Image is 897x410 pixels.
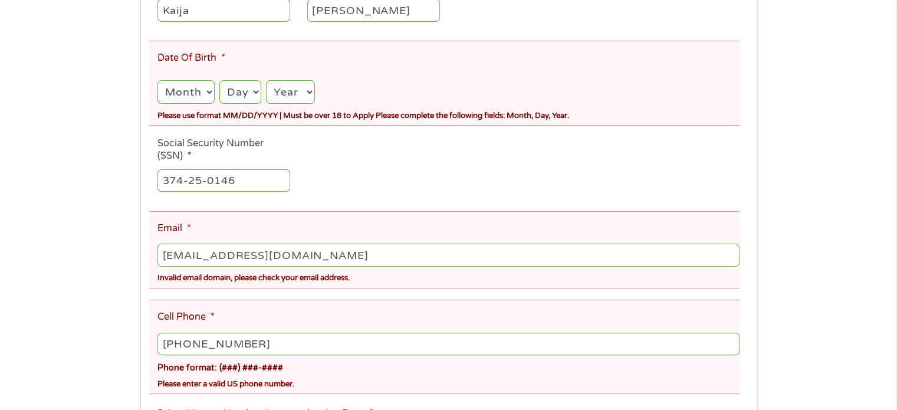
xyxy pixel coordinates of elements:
input: john@gmail.com [157,244,739,266]
label: Social Security Number (SSN) [157,137,290,162]
input: (541) 754-3010 [157,333,739,355]
input: 078-05-1120 [157,169,290,192]
div: Please use format MM/DD/YYYY | Must be over 18 to Apply Please complete the following fields: Mon... [157,106,739,122]
div: Invalid email domain, please check your email address. [157,268,739,284]
div: Please enter a valid US phone number. [157,375,739,391]
label: Date Of Birth [157,52,225,64]
label: Cell Phone [157,311,214,323]
label: Email [157,222,190,235]
div: Phone format: (###) ###-#### [157,357,739,375]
